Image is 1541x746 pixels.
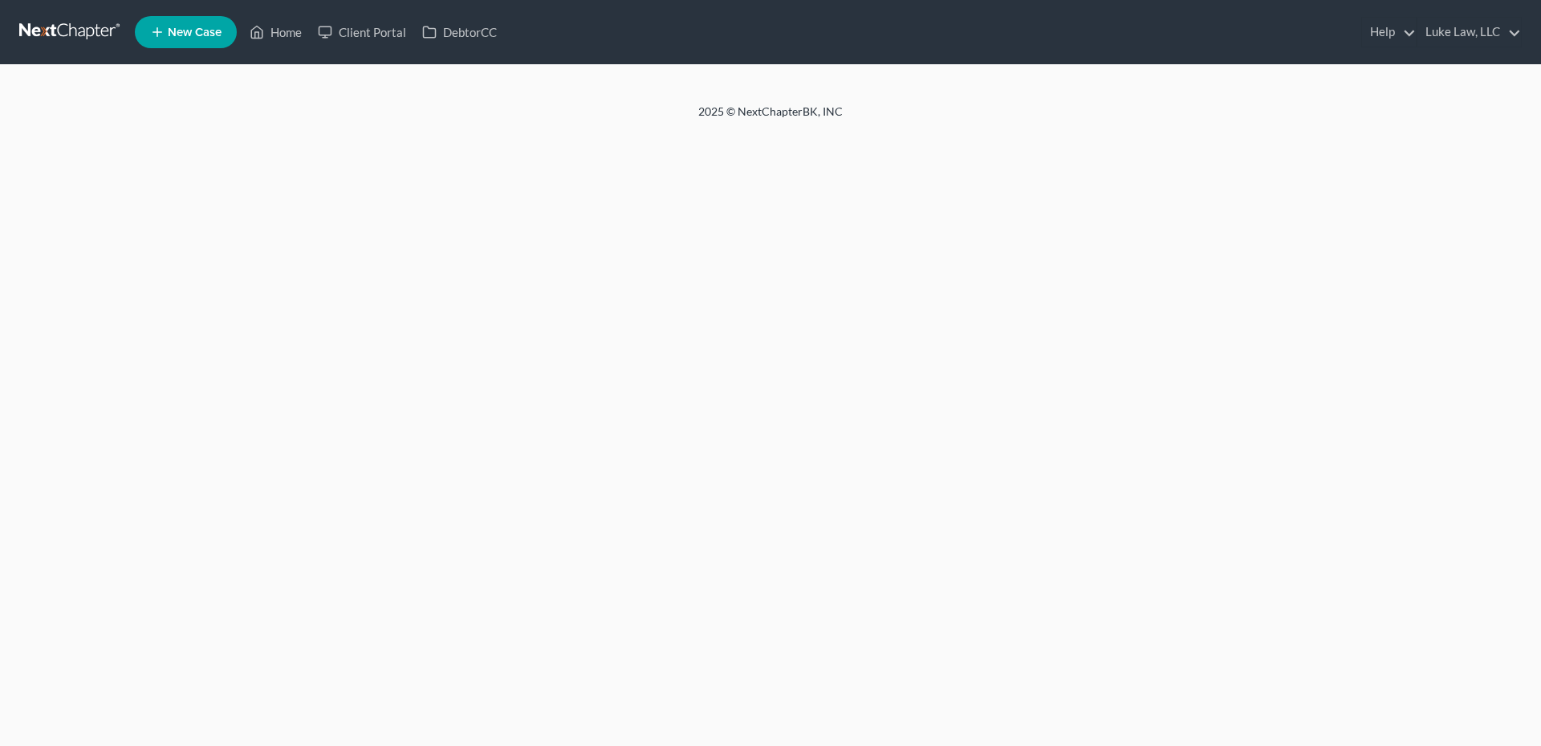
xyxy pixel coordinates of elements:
[313,104,1228,132] div: 2025 © NextChapterBK, INC
[310,18,414,47] a: Client Portal
[242,18,310,47] a: Home
[1362,18,1416,47] a: Help
[135,16,237,48] new-legal-case-button: New Case
[1417,18,1521,47] a: Luke Law, LLC
[414,18,505,47] a: DebtorCC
